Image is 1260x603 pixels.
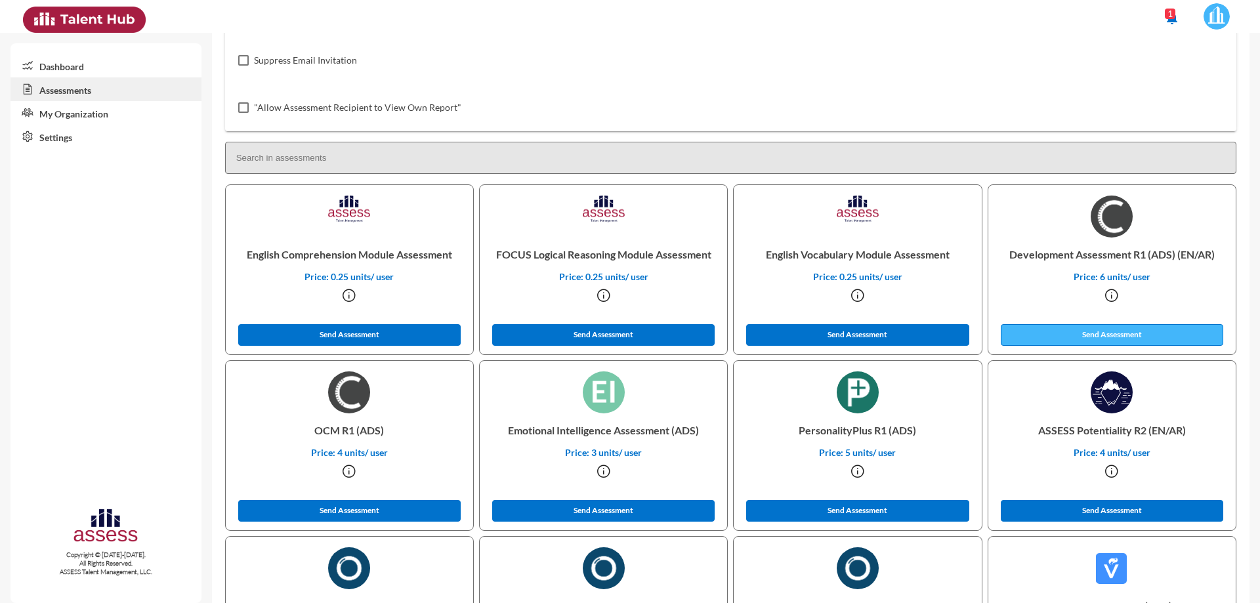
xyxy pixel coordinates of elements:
[490,271,717,282] p: Price: 0.25 units/ user
[746,324,969,346] button: Send Assessment
[490,238,717,271] p: FOCUS Logical Reasoning Module Assessment
[490,413,717,447] p: Emotional Intelligence Assessment (ADS)
[236,238,463,271] p: English Comprehension Module Assessment
[746,500,969,522] button: Send Assessment
[254,100,461,115] span: "Allow Assessment Recipient to View Own Report"
[238,500,461,522] button: Send Assessment
[72,507,139,548] img: assesscompany-logo.png
[999,271,1225,282] p: Price: 6 units/ user
[1001,324,1224,346] button: Send Assessment
[492,324,715,346] button: Send Assessment
[225,142,1236,174] input: Search in assessments
[10,101,201,125] a: My Organization
[490,447,717,458] p: Price: 3 units/ user
[236,271,463,282] p: Price: 0.25 units/ user
[236,413,463,447] p: OCM R1 (ADS)
[10,551,201,576] p: Copyright © [DATE]-[DATE]. All Rights Reserved. ASSESS Talent Management, LLC.
[999,413,1225,447] p: ASSESS Potentiality R2 (EN/AR)
[10,125,201,148] a: Settings
[10,54,201,77] a: Dashboard
[254,52,357,68] span: Suppress Email Invitation
[1165,9,1175,19] div: 1
[999,447,1225,458] p: Price: 4 units/ user
[10,77,201,101] a: Assessments
[1164,10,1180,26] mat-icon: notifications
[1001,500,1224,522] button: Send Assessment
[744,447,971,458] p: Price: 5 units/ user
[744,413,971,447] p: PersonalityPlus R1 (ADS)
[744,271,971,282] p: Price: 0.25 units/ user
[238,324,461,346] button: Send Assessment
[492,500,715,522] button: Send Assessment
[999,238,1225,271] p: Development Assessment R1 (ADS) (EN/AR)
[744,238,971,271] p: English Vocabulary Module Assessment
[236,447,463,458] p: Price: 4 units/ user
